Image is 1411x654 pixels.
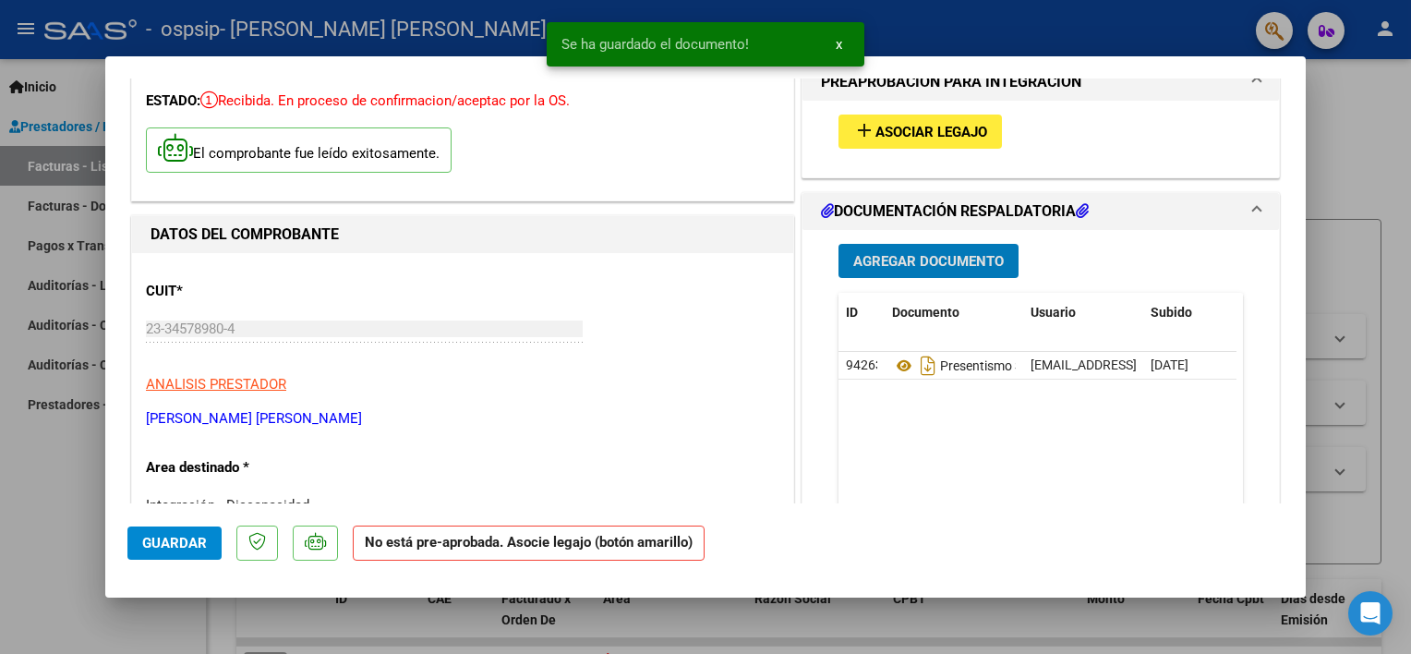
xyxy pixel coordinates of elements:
div: DOCUMENTACIÓN RESPALDATORIA [802,230,1279,613]
datatable-header-cell: ID [838,293,885,333]
span: Integración - Discapacidad [146,497,309,514]
span: ESTADO: [146,92,200,109]
span: 94263 [846,357,883,372]
span: x [836,36,842,53]
span: ANALISIS PRESTADOR [146,376,286,393]
datatable-header-cell: Subido [1143,293,1236,333]
button: x [821,28,857,61]
span: [DATE] [1151,357,1188,372]
p: Area destinado * [146,457,336,478]
p: [PERSON_NAME] [PERSON_NAME] [146,408,779,430]
span: Guardar [142,535,207,551]
span: Agregar Documento [853,253,1004,270]
h1: DOCUMENTACIÓN RESPALDATORIA [821,200,1089,223]
span: ID [846,305,858,320]
span: Asociar Legajo [875,124,987,140]
datatable-header-cell: Usuario [1023,293,1143,333]
span: Presentismo Septiembre [892,358,1079,373]
span: Subido [1151,305,1192,320]
p: CUIT [146,281,336,302]
strong: DATOS DEL COMPROBANTE [151,225,339,243]
p: El comprobante fue leído exitosamente. [146,127,452,173]
h1: PREAPROBACIÓN PARA INTEGRACION [821,71,1081,93]
span: Usuario [1031,305,1076,320]
mat-expansion-panel-header: PREAPROBACIÓN PARA INTEGRACION [802,64,1279,101]
i: Descargar documento [916,351,940,381]
button: Agregar Documento [838,244,1019,278]
span: Documento [892,305,959,320]
button: Guardar [127,527,222,560]
strong: No está pre-aprobada. Asocie legajo (botón amarillo) [353,526,705,562]
div: Open Intercom Messenger [1348,591,1393,636]
span: Se ha guardado el documento! [561,35,749,54]
div: PREAPROBACIÓN PARA INTEGRACION [802,101,1279,177]
button: Asociar Legajo [838,115,1002,149]
mat-expansion-panel-header: DOCUMENTACIÓN RESPALDATORIA [802,193,1279,230]
datatable-header-cell: Acción [1236,293,1328,333]
datatable-header-cell: Documento [885,293,1023,333]
span: Recibida. En proceso de confirmacion/aceptac por la OS. [200,92,570,109]
mat-icon: add [853,119,875,141]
